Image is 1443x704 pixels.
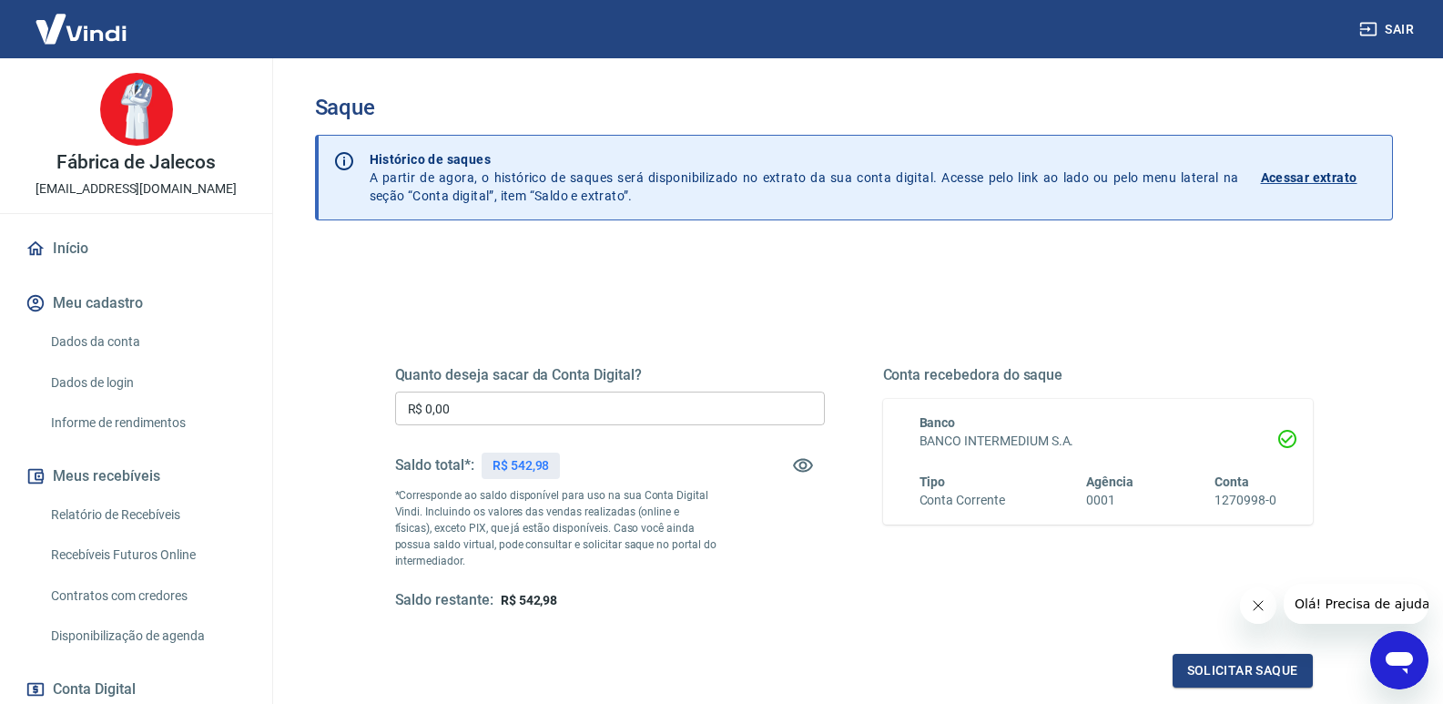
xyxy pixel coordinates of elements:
[395,591,493,610] h5: Saldo restante:
[100,73,173,146] img: 9d1e28ac-1544-40aa-b3b4-d0674bbf1047.jpeg
[493,456,550,475] p: R$ 542,98
[22,1,140,56] img: Vindi
[920,415,956,430] span: Banco
[44,577,250,615] a: Contratos com credores
[395,456,474,474] h5: Saldo total*:
[44,536,250,574] a: Recebíveis Futuros Online
[920,474,946,489] span: Tipo
[1086,474,1133,489] span: Agência
[1086,491,1133,510] h6: 0001
[395,487,717,569] p: *Corresponde ao saldo disponível para uso na sua Conta Digital Vindi. Incluindo os valores das ve...
[44,364,250,402] a: Dados de login
[44,617,250,655] a: Disponibilização de agenda
[44,323,250,361] a: Dados da conta
[920,432,1276,451] h6: BANCO INTERMEDIUM S.A.
[1261,150,1377,205] a: Acessar extrato
[883,366,1313,384] h5: Conta recebedora do saque
[1214,474,1249,489] span: Conta
[1261,168,1357,187] p: Acessar extrato
[920,491,1005,510] h6: Conta Corrente
[1370,631,1428,689] iframe: Botão para abrir a janela de mensagens
[36,179,237,199] p: [EMAIL_ADDRESS][DOMAIN_NAME]
[1240,587,1276,624] iframe: Fechar mensagem
[501,593,558,607] span: R$ 542,98
[1356,13,1421,46] button: Sair
[1214,491,1276,510] h6: 1270998-0
[22,283,250,323] button: Meu cadastro
[44,404,250,442] a: Informe de rendimentos
[395,366,825,384] h5: Quanto deseja sacar da Conta Digital?
[44,496,250,534] a: Relatório de Recebíveis
[11,13,153,27] span: Olá! Precisa de ajuda?
[22,456,250,496] button: Meus recebíveis
[370,150,1239,168] p: Histórico de saques
[22,229,250,269] a: Início
[56,153,215,172] p: Fábrica de Jalecos
[1284,584,1428,624] iframe: Mensagem da empresa
[370,150,1239,205] p: A partir de agora, o histórico de saques será disponibilizado no extrato da sua conta digital. Ac...
[1173,654,1313,688] button: Solicitar saque
[315,95,1393,120] h3: Saque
